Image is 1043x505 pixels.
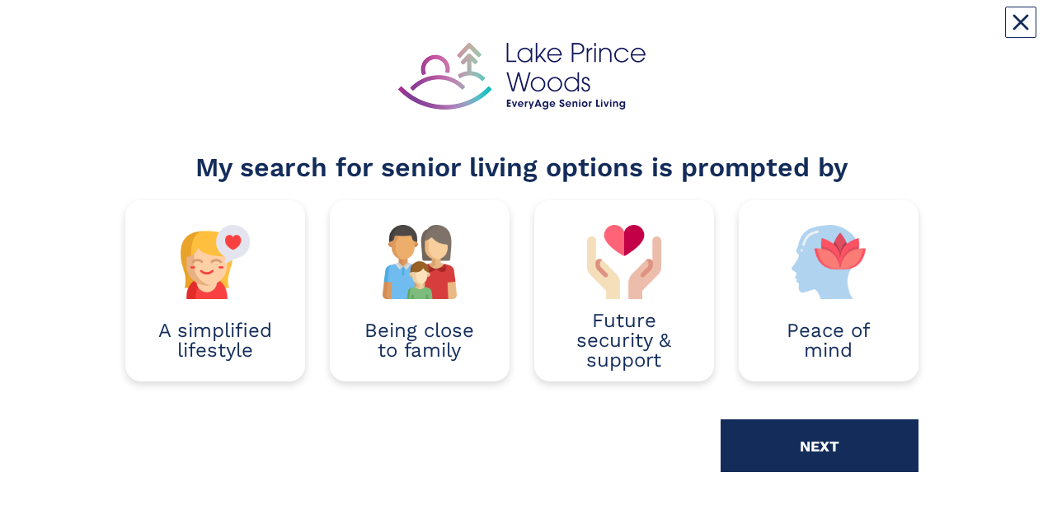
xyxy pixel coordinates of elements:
[587,225,661,299] img: 9b640dcf-1b20-4963-81d4-1cafd7eb82d1.png
[125,147,918,187] div: My search for senior living options is prompted by
[559,311,689,370] div: Future security & support
[792,225,866,299] img: 6838572b-a6c4-4242-ba39-2d702f82518d.png
[383,225,457,299] img: e5e7163c-ba01-45b0-b509-63e483ccd4c7.png
[721,419,918,472] button: NEXT
[178,225,252,299] img: 3351f6c8-0a9c-4f21-8849-5ff450710a21.png
[398,43,646,110] img: 890a7c1f-12e0-43ae-ab59-31e316f62436.png
[355,320,485,360] div: Being close to family
[1005,7,1036,38] button: Close
[150,320,280,360] div: A simplified lifestyle
[763,320,894,360] div: Peace of mind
